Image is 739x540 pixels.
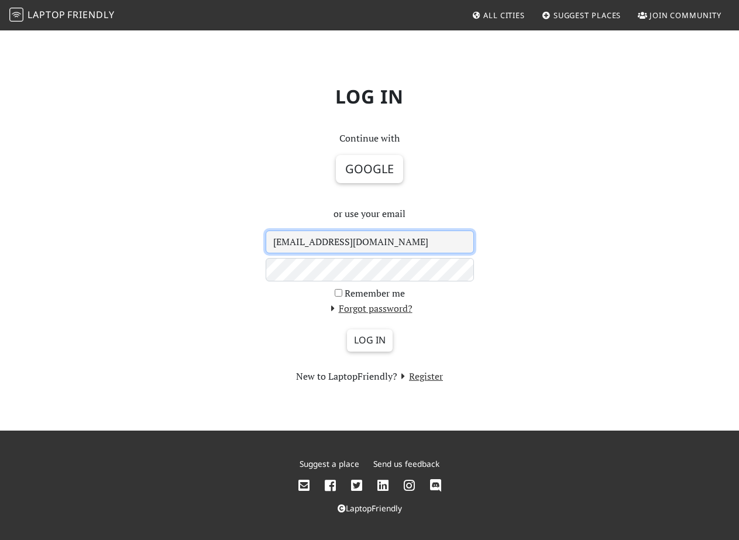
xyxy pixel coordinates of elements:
[336,155,403,183] button: Google
[649,10,721,20] span: Join Community
[373,458,439,469] a: Send us feedback
[9,5,115,26] a: LaptopFriendly LaptopFriendly
[300,458,359,469] a: Suggest a place
[28,8,66,21] span: Laptop
[483,10,525,20] span: All Cities
[537,5,626,26] a: Suggest Places
[554,10,621,20] span: Suggest Places
[266,231,474,254] input: Email
[266,131,474,146] p: Continue with
[467,5,530,26] a: All Cities
[345,286,405,301] label: Remember me
[397,370,443,383] a: Register
[9,8,23,22] img: LaptopFriendly
[338,503,402,514] a: LaptopFriendly
[347,329,393,352] input: Log in
[266,369,474,384] section: New to LaptopFriendly?
[67,8,114,21] span: Friendly
[36,76,703,117] h1: Log in
[266,207,474,222] p: or use your email
[633,5,726,26] a: Join Community
[327,302,413,315] a: Forgot password?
